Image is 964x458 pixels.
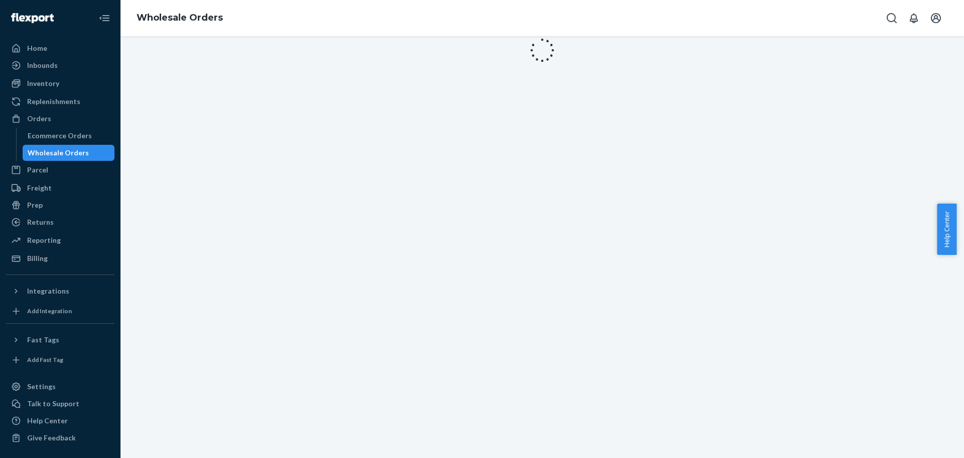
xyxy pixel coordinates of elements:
div: Prep [27,200,43,210]
div: Settings [27,382,56,392]
a: Orders [6,111,114,127]
div: Home [27,43,47,53]
div: Add Integration [27,307,72,315]
div: Orders [27,114,51,124]
a: Settings [6,379,114,395]
div: Reporting [27,235,61,245]
div: Inventory [27,78,59,88]
div: Integrations [27,286,69,296]
div: Inbounds [27,60,58,70]
div: Help Center [27,416,68,426]
div: Replenishments [27,97,80,107]
button: Integrations [6,283,114,299]
button: Fast Tags [6,332,114,348]
a: Wholesale Orders [137,12,223,23]
ol: breadcrumbs [129,4,231,33]
a: Home [6,40,114,56]
a: Inventory [6,75,114,91]
button: Close Navigation [94,8,114,28]
button: Give Feedback [6,430,114,446]
button: Talk to Support [6,396,114,412]
div: Ecommerce Orders [28,131,92,141]
button: Open account menu [926,8,946,28]
button: Open Search Box [882,8,902,28]
a: Wholesale Orders [23,145,115,161]
div: Freight [27,183,52,193]
div: Billing [27,253,48,263]
img: Flexport logo [11,13,54,23]
div: Parcel [27,165,48,175]
a: Add Fast Tag [6,352,114,368]
a: Billing [6,250,114,266]
a: Returns [6,214,114,230]
a: Prep [6,197,114,213]
a: Help Center [6,413,114,429]
a: Inbounds [6,57,114,73]
a: Ecommerce Orders [23,128,115,144]
div: Returns [27,217,54,227]
div: Wholesale Orders [28,148,89,158]
a: Add Integration [6,303,114,319]
button: Open notifications [904,8,924,28]
div: Talk to Support [27,399,79,409]
button: Help Center [937,204,956,255]
a: Parcel [6,162,114,178]
div: Fast Tags [27,335,59,345]
div: Add Fast Tag [27,355,63,364]
a: Reporting [6,232,114,248]
a: Replenishments [6,94,114,110]
a: Freight [6,180,114,196]
div: Give Feedback [27,433,76,443]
